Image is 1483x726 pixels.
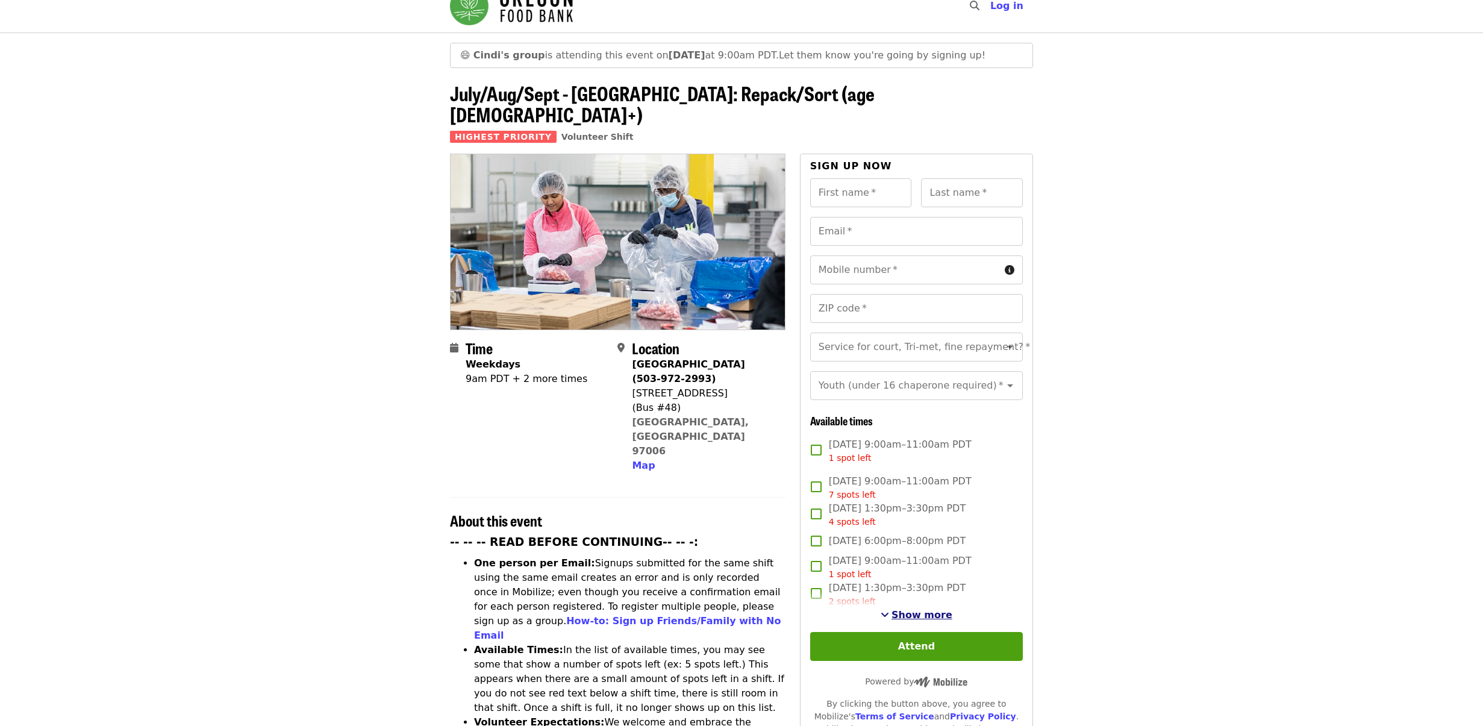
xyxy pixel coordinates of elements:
strong: -- -- -- READ BEFORE CONTINUING-- -- -: [450,536,698,548]
input: Mobile number [810,255,1000,284]
span: is attending this event on at 9:00am PDT. [473,49,779,61]
a: Privacy Policy [950,712,1016,721]
span: [DATE] 6:00pm–8:00pm PDT [829,534,966,548]
span: [DATE] 1:30pm–3:30pm PDT [829,581,966,608]
span: Show more [891,609,952,621]
span: Map [632,460,655,471]
span: Available times [810,413,873,428]
div: 9am PDT + 2 more times [466,372,587,386]
span: grinning face emoji [460,49,470,61]
button: Attend [810,632,1023,661]
input: First name [810,178,912,207]
div: [STREET_ADDRESS] [632,386,775,401]
span: [DATE] 9:00am–11:00am PDT [829,474,972,501]
img: July/Aug/Sept - Beaverton: Repack/Sort (age 10+) organized by Oregon Food Bank [451,154,785,329]
strong: [GEOGRAPHIC_DATA] (503-972-2993) [632,358,745,384]
a: [GEOGRAPHIC_DATA], [GEOGRAPHIC_DATA] 97006 [632,416,749,457]
a: How-to: Sign up Friends/Family with No Email [474,615,781,641]
input: Last name [921,178,1023,207]
strong: Available Times: [474,644,563,656]
input: ZIP code [810,294,1023,323]
strong: [DATE] [669,49,705,61]
img: Powered by Mobilize [914,677,967,687]
span: 4 spots left [829,517,876,527]
span: [DATE] 1:30pm–3:30pm PDT [829,501,966,528]
span: Location [632,337,679,358]
span: About this event [450,510,542,531]
button: Open [1002,339,1019,355]
span: 1 spot left [829,569,872,579]
strong: Cindi's group [473,49,545,61]
span: Sign up now [810,160,892,172]
strong: One person per Email: [474,557,595,569]
a: Terms of Service [855,712,934,721]
strong: Weekdays [466,358,520,370]
span: Powered by [865,677,967,686]
span: [DATE] 9:00am–11:00am PDT [829,554,972,581]
input: Email [810,217,1023,246]
span: Time [466,337,493,358]
span: Let them know you're going by signing up! [779,49,985,61]
i: calendar icon [450,342,458,354]
i: circle-info icon [1005,264,1014,276]
span: 1 spot left [829,453,872,463]
span: Highest Priority [450,131,557,143]
i: map-marker-alt icon [617,342,625,354]
li: Signups submitted for the same shift using the same email creates an error and is only recorded o... [474,556,785,643]
span: 7 spots left [829,490,876,499]
button: Open [1002,377,1019,394]
button: Map [632,458,655,473]
span: 2 spots left [829,596,876,606]
span: [DATE] 9:00am–11:00am PDT [829,437,972,465]
div: (Bus #48) [632,401,775,415]
button: See more timeslots [881,608,952,622]
a: Volunteer Shift [561,132,634,142]
li: In the list of available times, you may see some that show a number of spots left (ex: 5 spots le... [474,643,785,715]
span: July/Aug/Sept - [GEOGRAPHIC_DATA]: Repack/Sort (age [DEMOGRAPHIC_DATA]+) [450,79,875,128]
